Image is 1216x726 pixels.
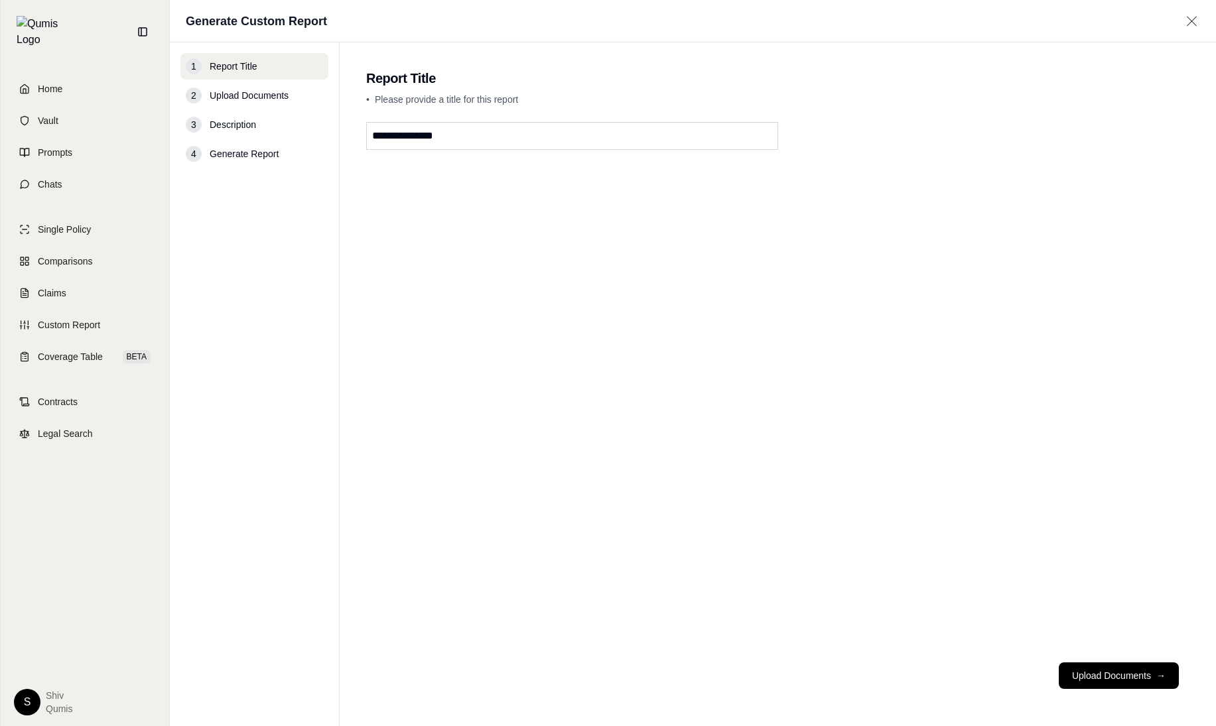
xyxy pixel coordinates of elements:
[186,117,202,133] div: 3
[210,60,257,73] span: Report Title
[14,689,40,715] div: S
[9,278,161,308] a: Claims
[38,350,103,363] span: Coverage Table
[1059,662,1179,689] button: Upload Documents→
[9,310,161,339] a: Custom Report
[9,247,161,276] a: Comparisons
[186,58,202,74] div: 1
[46,702,72,715] span: Qumis
[186,12,327,30] h1: Generate Custom Report
[9,74,161,103] a: Home
[210,118,256,131] span: Description
[375,94,518,105] span: Please provide a title for this report
[366,94,370,105] span: •
[366,69,1189,88] h2: Report Title
[9,106,161,135] a: Vault
[9,387,161,416] a: Contracts
[38,82,62,95] span: Home
[132,21,153,42] button: Collapse sidebar
[38,146,72,159] span: Prompts
[9,170,161,199] a: Chats
[9,342,161,371] a: Coverage TableBETA
[186,146,202,162] div: 4
[210,89,289,102] span: Upload Documents
[186,88,202,103] div: 2
[9,419,161,448] a: Legal Search
[210,147,279,160] span: Generate Report
[38,255,92,268] span: Comparisons
[9,138,161,167] a: Prompts
[38,178,62,191] span: Chats
[17,16,66,48] img: Qumis Logo
[38,427,93,440] span: Legal Search
[38,286,66,300] span: Claims
[123,350,151,363] span: BETA
[46,689,72,702] span: Shiv
[38,114,58,127] span: Vault
[1156,669,1166,682] span: →
[9,215,161,244] a: Single Policy
[38,223,91,236] span: Single Policy
[38,395,78,408] span: Contracts
[38,318,100,332] span: Custom Report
